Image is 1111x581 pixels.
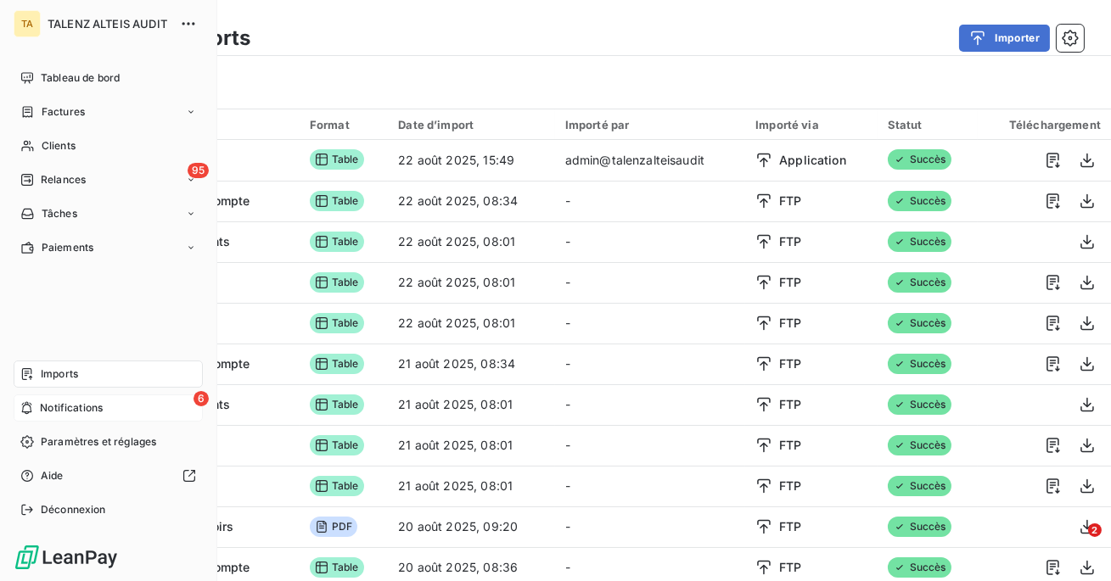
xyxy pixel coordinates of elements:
[310,557,364,578] span: Table
[398,118,544,131] div: Date d’import
[888,149,951,170] span: Succès
[42,138,76,154] span: Clients
[388,425,554,466] td: 21 août 2025, 08:01
[41,502,106,517] span: Déconnexion
[888,476,951,496] span: Succès
[555,262,745,303] td: -
[14,234,203,261] a: Paiements
[555,181,745,221] td: -
[388,303,554,344] td: 22 août 2025, 08:01
[14,166,203,193] a: 95Relances
[779,559,801,576] span: FTP
[188,163,209,178] span: 95
[310,232,364,252] span: Table
[310,191,364,211] span: Table
[42,206,77,221] span: Tâches
[565,118,735,131] div: Importé par
[14,98,203,126] a: Factures
[959,25,1050,52] button: Importer
[1053,523,1094,564] iframe: Intercom live chat
[388,140,554,181] td: 22 août 2025, 15:49
[310,313,364,333] span: Table
[779,437,801,454] span: FTP
[888,232,951,252] span: Succès
[14,360,203,388] a: Imports
[310,272,364,293] span: Table
[888,313,951,333] span: Succès
[779,396,801,413] span: FTP
[555,303,745,344] td: -
[14,200,203,227] a: Tâches
[42,104,85,120] span: Factures
[555,384,745,425] td: -
[388,384,554,425] td: 21 août 2025, 08:01
[388,344,554,384] td: 21 août 2025, 08:34
[40,400,103,416] span: Notifications
[388,506,554,547] td: 20 août 2025, 09:20
[888,517,951,537] span: Succès
[779,315,801,332] span: FTP
[14,544,119,571] img: Logo LeanPay
[41,172,86,187] span: Relances
[888,272,951,293] span: Succès
[555,506,745,547] td: -
[388,221,554,262] td: 22 août 2025, 08:01
[310,476,364,496] span: Table
[555,140,745,181] td: admin@talenzalteisaudit
[779,274,801,291] span: FTP
[888,191,951,211] span: Succès
[888,557,951,578] span: Succès
[888,118,968,131] div: Statut
[14,64,203,92] a: Tableau de bord
[310,354,364,374] span: Table
[388,466,554,506] td: 21 août 2025, 08:01
[41,434,156,450] span: Paramètres et réglages
[310,149,364,170] span: Table
[888,435,951,455] span: Succès
[42,240,93,255] span: Paiements
[755,118,867,131] div: Importé via
[779,193,801,209] span: FTP
[388,181,554,221] td: 22 août 2025, 08:34
[41,468,64,483] span: Aide
[888,394,951,415] span: Succès
[779,233,801,250] span: FTP
[194,391,209,406] span: 6
[14,132,203,159] a: Clients
[310,118,379,131] div: Format
[779,355,801,372] span: FTP
[779,478,801,494] span: FTP
[555,425,745,466] td: -
[14,462,203,489] a: Aide
[41,70,120,86] span: Tableau de bord
[988,118,1101,131] div: Téléchargement
[310,517,357,537] span: PDF
[41,366,78,382] span: Imports
[779,152,846,169] span: Application
[48,17,170,31] span: TALENZ ALTEIS AUDIT
[310,435,364,455] span: Table
[555,344,745,384] td: -
[779,518,801,535] span: FTP
[555,221,745,262] td: -
[388,262,554,303] td: 22 août 2025, 08:01
[888,354,951,374] span: Succès
[310,394,364,415] span: Table
[14,10,41,37] div: TA
[1088,523,1102,537] span: 2
[555,466,745,506] td: -
[14,428,203,455] a: Paramètres et réglages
